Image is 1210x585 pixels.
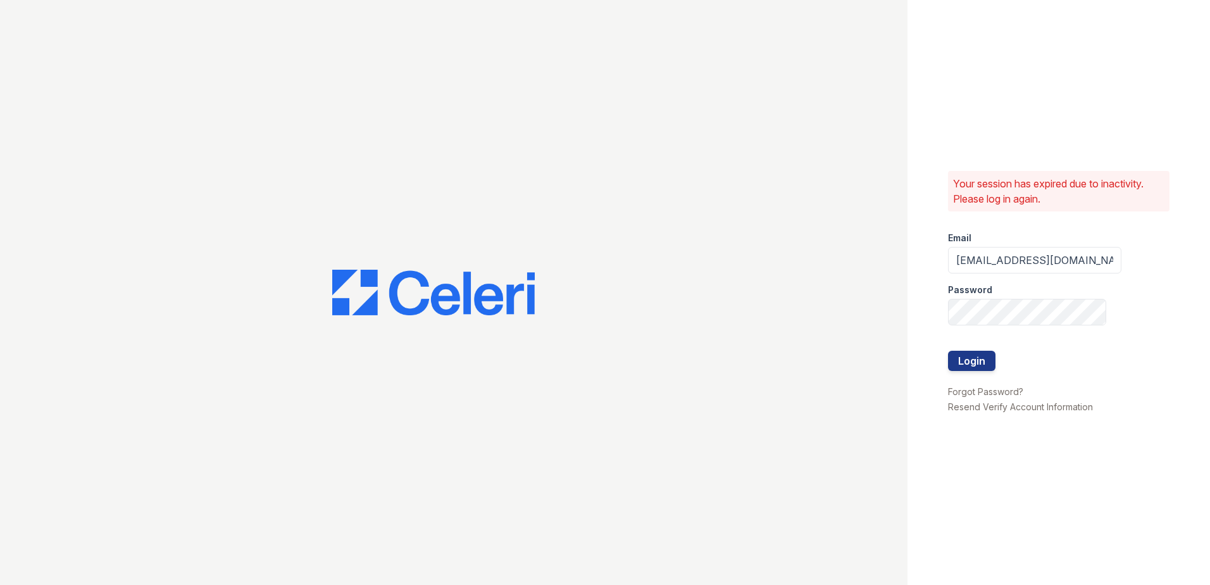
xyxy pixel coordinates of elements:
[332,270,535,315] img: CE_Logo_Blue-a8612792a0a2168367f1c8372b55b34899dd931a85d93a1a3d3e32e68fde9ad4.png
[948,401,1093,412] a: Resend Verify Account Information
[948,284,992,296] label: Password
[948,386,1023,397] a: Forgot Password?
[953,176,1164,206] p: Your session has expired due to inactivity. Please log in again.
[948,232,971,244] label: Email
[948,351,995,371] button: Login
